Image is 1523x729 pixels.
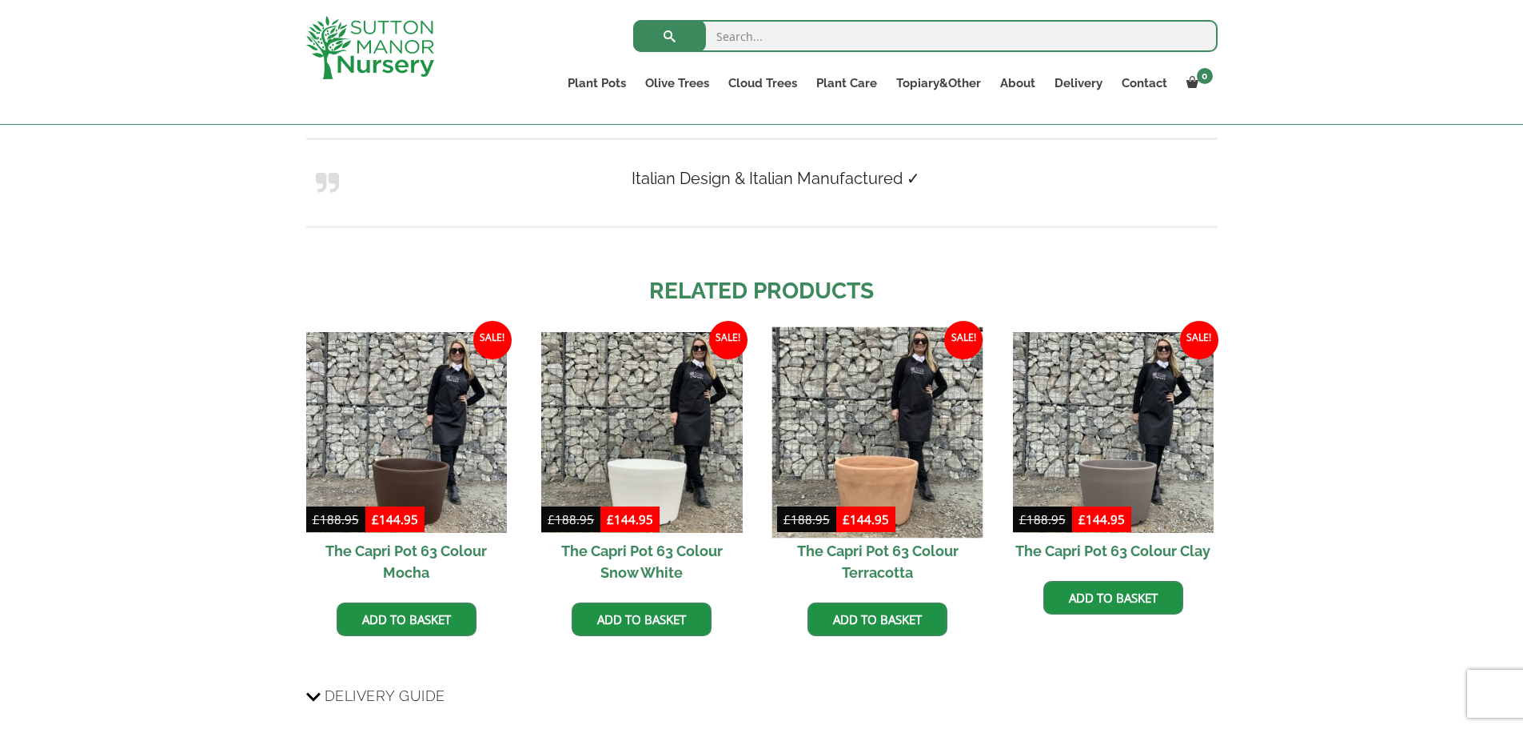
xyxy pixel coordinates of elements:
[306,332,507,533] img: The Capri Pot 63 Colour Mocha
[783,511,791,527] span: £
[1078,511,1125,527] bdi: 144.95
[337,603,476,636] a: Add to basket: “The Capri Pot 63 Colour Mocha”
[777,533,978,591] h2: The Capri Pot 63 Colour Terracotta
[541,332,742,591] a: Sale! The Capri Pot 63 Colour Snow White
[1019,511,1066,527] bdi: 188.95
[1013,533,1214,569] h2: The Capri Pot 63 Colour Clay
[306,16,434,79] img: logo
[306,533,507,591] h2: The Capri Pot 63 Colour Mocha
[313,511,359,527] bdi: 188.95
[572,603,712,636] a: Add to basket: “The Capri Pot 63 Colour Snow White”
[548,511,555,527] span: £
[1197,68,1213,84] span: 0
[1013,332,1214,569] a: Sale! The Capri Pot 63 Colour Clay
[709,321,748,359] span: Sale!
[306,274,1218,308] h2: Related products
[843,511,850,527] span: £
[607,511,614,527] span: £
[719,72,807,94] a: Cloud Trees
[772,327,983,539] img: The Capri Pot 63 Colour Terracotta
[473,321,512,359] span: Sale!
[548,511,594,527] bdi: 188.95
[541,332,742,533] img: The Capri Pot 63 Colour Snow White
[636,72,719,94] a: Olive Trees
[1180,321,1218,359] span: Sale!
[313,511,320,527] span: £
[558,72,636,94] a: Plant Pots
[1043,581,1183,615] a: Add to basket: “The Capri Pot 63 Colour Clay”
[632,169,920,188] strong: Italian Design & Italian Manufactured ✓
[777,332,978,591] a: Sale! The Capri Pot 63 Colour Terracotta
[783,511,830,527] bdi: 188.95
[843,511,889,527] bdi: 144.95
[541,533,742,591] h2: The Capri Pot 63 Colour Snow White
[633,20,1218,52] input: Search...
[887,72,991,94] a: Topiary&Other
[607,511,653,527] bdi: 144.95
[325,681,445,711] span: Delivery Guide
[1112,72,1177,94] a: Contact
[1019,511,1027,527] span: £
[944,321,983,359] span: Sale!
[372,511,379,527] span: £
[991,72,1045,94] a: About
[807,603,947,636] a: Add to basket: “The Capri Pot 63 Colour Terracotta”
[1177,72,1218,94] a: 0
[1078,511,1086,527] span: £
[372,511,418,527] bdi: 144.95
[1013,332,1214,533] img: The Capri Pot 63 Colour Clay
[807,72,887,94] a: Plant Care
[1045,72,1112,94] a: Delivery
[306,332,507,591] a: Sale! The Capri Pot 63 Colour Mocha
